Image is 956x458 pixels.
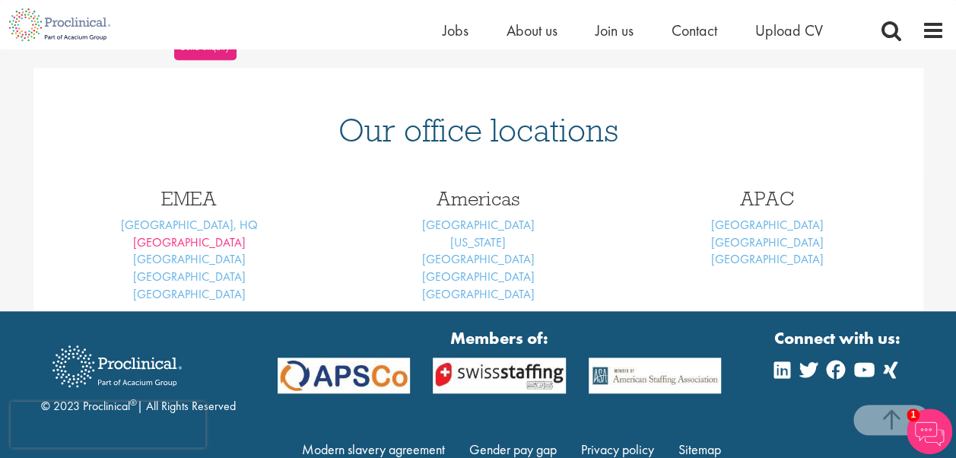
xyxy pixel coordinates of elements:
[422,269,535,285] a: [GEOGRAPHIC_DATA]
[577,358,732,393] img: APSCo
[41,335,193,398] img: Proclinical Recruitment
[774,326,904,350] strong: Connect with us:
[133,251,246,267] a: [GEOGRAPHIC_DATA]
[422,251,535,267] a: [GEOGRAPHIC_DATA]
[581,441,654,458] a: Privacy policy
[422,286,535,302] a: [GEOGRAPHIC_DATA]
[421,358,576,393] img: APSCo
[11,402,205,447] iframe: reCAPTCHA
[56,113,900,147] h1: Our office locations
[278,326,722,350] strong: Members of:
[266,358,421,393] img: APSCo
[634,189,900,208] h3: APAC
[133,286,246,302] a: [GEOGRAPHIC_DATA]
[121,217,258,233] a: [GEOGRAPHIC_DATA], HQ
[711,251,824,267] a: [GEOGRAPHIC_DATA]
[41,334,236,415] div: © 2023 Proclinical | All Rights Reserved
[450,234,506,250] a: [US_STATE]
[678,441,720,458] a: Sitemap
[755,21,823,40] a: Upload CV
[422,217,535,233] a: [GEOGRAPHIC_DATA]
[711,217,824,233] a: [GEOGRAPHIC_DATA]
[443,21,468,40] a: Jobs
[711,234,824,250] a: [GEOGRAPHIC_DATA]
[907,409,952,454] img: Chatbot
[507,21,557,40] a: About us
[302,441,445,458] a: Modern slavery agreement
[596,21,634,40] a: Join us
[56,189,322,208] h3: EMEA
[133,234,246,250] a: [GEOGRAPHIC_DATA]
[130,396,137,409] sup: ®
[469,441,557,458] a: Gender pay gap
[907,409,919,421] span: 1
[133,269,246,285] a: [GEOGRAPHIC_DATA]
[672,21,717,40] a: Contact
[345,189,611,208] h3: Americas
